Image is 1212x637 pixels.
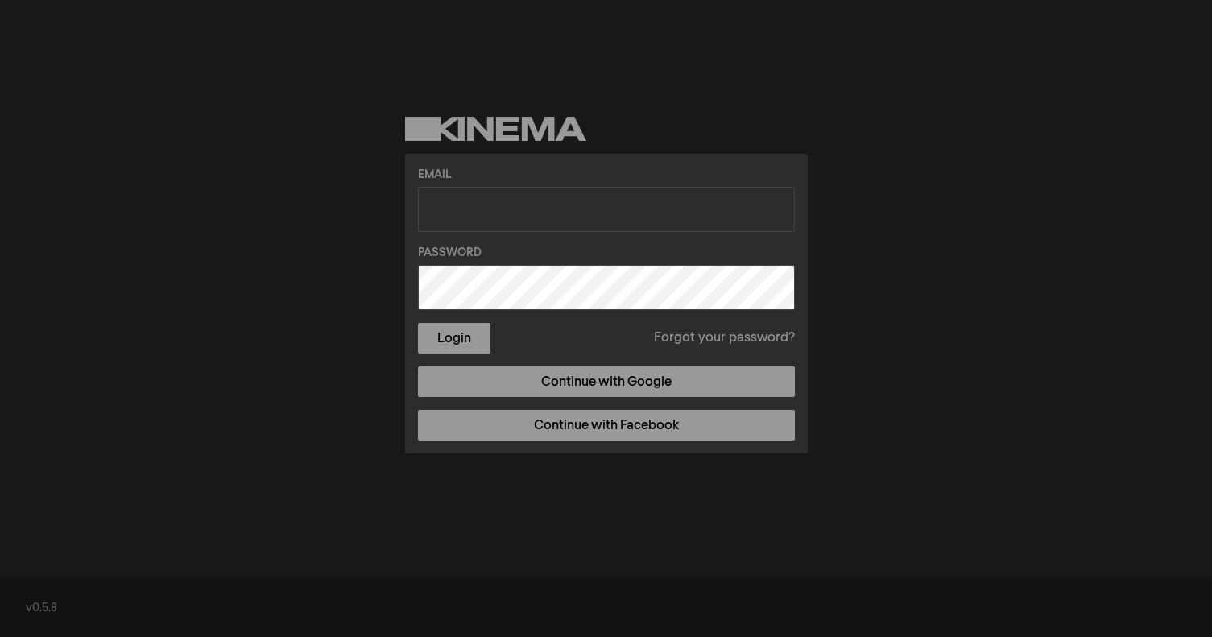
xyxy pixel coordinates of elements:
[654,329,795,348] a: Forgot your password?
[418,366,795,397] a: Continue with Google
[26,600,1186,617] div: v0.5.8
[418,323,490,354] button: Login
[418,245,795,262] label: Password
[418,167,795,184] label: Email
[418,410,795,441] a: Continue with Facebook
